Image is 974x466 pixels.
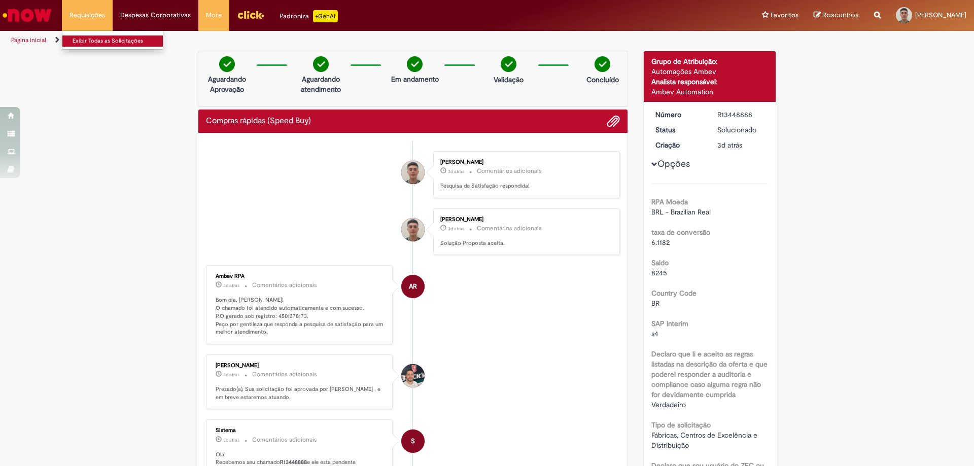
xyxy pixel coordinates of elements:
span: 3d atrás [448,226,464,232]
b: Tipo de solicitação [651,420,711,429]
a: Exibir Todas as Solicitações [62,35,174,47]
span: Rascunhos [822,10,859,20]
p: Em andamento [391,74,439,84]
small: Comentários adicionais [477,224,542,233]
button: Adicionar anexos [607,115,620,128]
dt: Status [648,125,710,135]
p: Prezado(a), Sua solicitação foi aprovada por [PERSON_NAME] , e em breve estaremos atuando. [216,385,385,401]
span: 8245 [651,268,667,277]
div: Ambev Automation [651,87,769,97]
img: check-circle-green.png [313,56,329,72]
b: Country Code [651,289,697,298]
span: S [411,429,415,453]
img: ServiceNow [1,5,53,25]
p: +GenAi [313,10,338,22]
b: Saldo [651,258,669,267]
small: Comentários adicionais [252,436,317,444]
dt: Criação [648,140,710,150]
small: Comentários adicionais [252,370,317,379]
div: Solucionado [717,125,764,135]
span: Verdadeiro [651,400,686,409]
div: Victor Henrique Cardoso Silva [401,218,425,241]
b: taxa de conversão [651,228,710,237]
ul: Trilhas de página [8,31,642,50]
div: Analista responsável: [651,77,769,87]
div: [PERSON_NAME] [216,363,385,369]
p: Pesquisa de Satisfação respondida! [440,182,609,190]
span: 3d atrás [223,437,239,443]
span: s4 [651,329,658,338]
div: Ambev RPA [216,273,385,279]
span: More [206,10,222,20]
span: 6.1182 [651,238,670,247]
span: 3d atrás [717,140,742,150]
small: Comentários adicionais [252,281,317,290]
div: 26/08/2025 14:59:02 [717,140,764,150]
div: Automações Ambev [651,66,769,77]
div: Grupo de Atribuição: [651,56,769,66]
div: Padroniza [280,10,338,22]
div: [PERSON_NAME] [440,217,609,223]
h2: Compras rápidas (Speed Buy) Histórico de tíquete [206,117,311,126]
div: R13448888 [717,110,764,120]
p: Concluído [586,75,619,85]
small: Comentários adicionais [477,167,542,175]
div: Elix Willian Machado Xavier [401,364,425,387]
img: check-circle-green.png [219,56,235,72]
span: Fábricas, Centros de Excelência e Distribuição [651,431,759,450]
time: 26/08/2025 14:59:15 [223,437,239,443]
time: 27/08/2025 09:40:38 [223,282,239,289]
p: Validação [494,75,524,85]
span: BR [651,299,659,308]
p: Bom dia, [PERSON_NAME]! O chamado foi atendido automaticamente e com sucesso. P.O gerado sob regi... [216,296,385,336]
span: 3d atrás [448,168,464,174]
ul: Requisições [62,30,163,50]
span: AR [409,274,417,299]
img: check-circle-green.png [595,56,610,72]
a: Rascunhos [814,11,859,20]
img: check-circle-green.png [407,56,423,72]
div: Ambev RPA [401,275,425,298]
div: [PERSON_NAME] [440,159,609,165]
p: Solução Proposta aceita. [440,239,609,247]
span: 3d atrás [223,282,239,289]
p: Aguardando atendimento [296,74,345,94]
div: System [401,429,425,453]
span: 3d atrás [223,372,239,378]
div: Sistema [216,427,385,434]
time: 27/08/2025 09:40:49 [448,226,464,232]
span: Despesas Corporativas [120,10,191,20]
p: Aguardando Aprovação [202,74,252,94]
span: BRL - Brazilian Real [651,207,711,217]
time: 26/08/2025 14:59:02 [717,140,742,150]
img: click_logo_yellow_360x200.png [237,7,264,22]
time: 27/08/2025 09:40:58 [448,168,464,174]
span: Requisições [69,10,105,20]
b: RPA Moeda [651,197,688,206]
b: R13448888 [280,458,307,466]
b: SAP Interim [651,319,688,328]
a: Página inicial [11,36,46,44]
b: Declaro que li e aceito as regras listadas na descrição da oferta e que poderei responder a audit... [651,349,768,399]
time: 27/08/2025 09:34:30 [223,372,239,378]
img: check-circle-green.png [501,56,516,72]
span: [PERSON_NAME] [915,11,966,19]
div: Victor Henrique Cardoso Silva [401,161,425,184]
span: Favoritos [771,10,798,20]
dt: Número [648,110,710,120]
